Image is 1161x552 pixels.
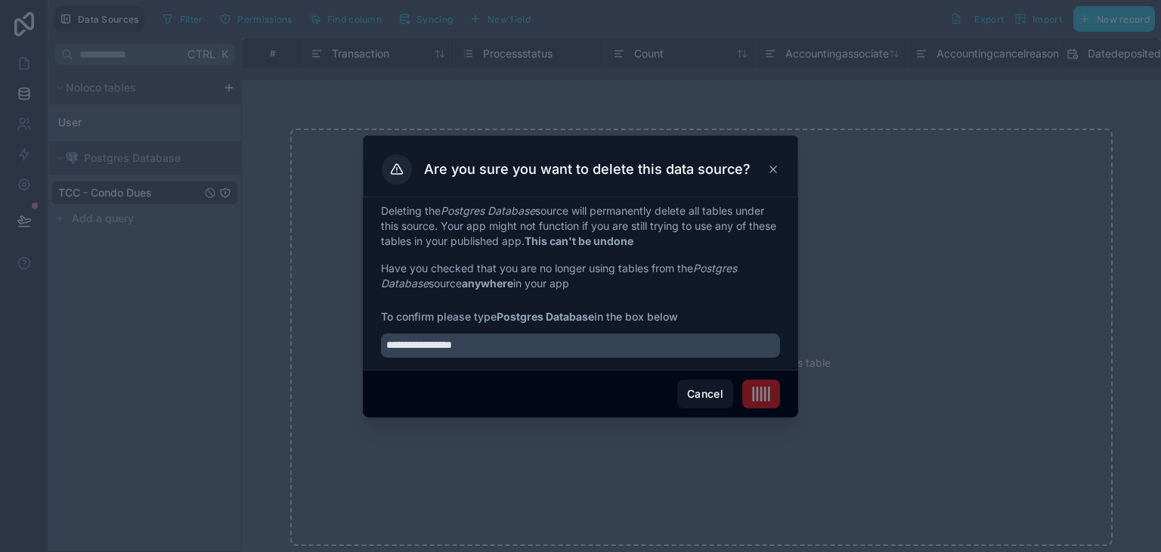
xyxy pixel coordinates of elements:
[497,310,594,323] strong: Postgres Database
[462,277,513,290] strong: anywhere
[441,204,535,217] em: Postgres Database
[424,160,751,178] h3: Are you sure you want to delete this data source?
[381,309,780,324] span: To confirm please type in the box below
[525,234,633,247] strong: This can't be undone
[381,261,780,291] p: Have you checked that you are no longer using tables from the source in your app
[677,380,733,408] button: Cancel
[381,203,780,249] p: Deleting the source will permanently delete all tables under this source. Your app might not func...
